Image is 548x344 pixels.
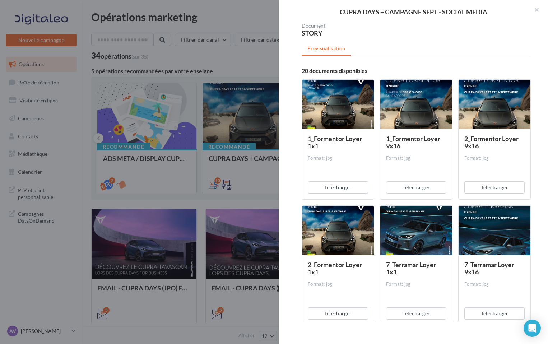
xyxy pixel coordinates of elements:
[464,261,514,276] span: 7_Terramar Loyer 9x16
[524,320,541,337] div: Open Intercom Messenger
[464,135,519,150] span: 2_Formentor Loyer 9x16
[464,281,525,288] div: Format: jpg
[464,307,525,320] button: Télécharger
[302,30,413,36] div: STORY
[386,261,436,276] span: 7_Terramar Loyer 1x1
[308,281,368,288] div: Format: jpg
[386,181,446,194] button: Télécharger
[464,181,525,194] button: Télécharger
[386,155,446,162] div: Format: jpg
[386,135,440,150] span: 1_Formentor Loyer 9x16
[308,181,368,194] button: Télécharger
[386,281,446,288] div: Format: jpg
[308,155,368,162] div: Format: jpg
[290,9,537,15] div: CUPRA DAYS + CAMPAGNE SEPT - SOCIAL MEDIA
[386,307,446,320] button: Télécharger
[308,135,362,150] span: 1_Formentor Loyer 1x1
[302,23,413,28] div: Document
[464,155,525,162] div: Format: jpg
[302,68,531,74] div: 20 documents disponibles
[308,307,368,320] button: Télécharger
[308,261,362,276] span: 2_Formentor Loyer 1x1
